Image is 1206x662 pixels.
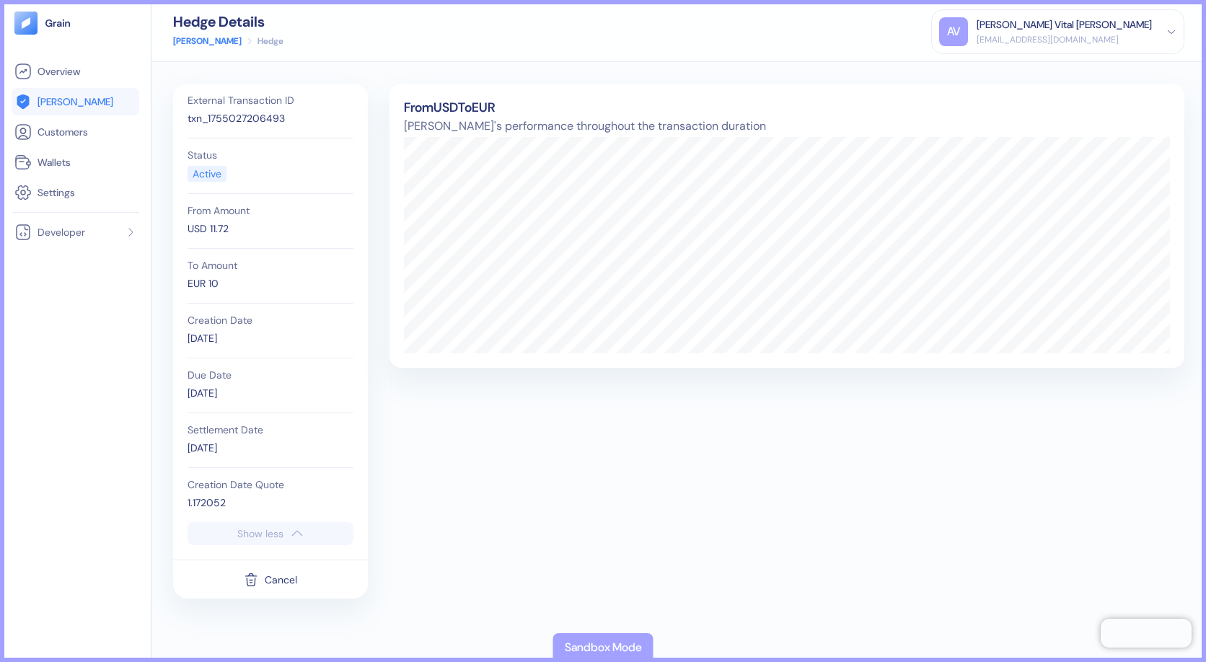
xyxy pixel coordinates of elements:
div: 1.172052 [188,495,353,511]
div: USD 11.72 [188,221,353,237]
div: Cancel [265,575,297,585]
a: Wallets [14,154,136,171]
img: logo [45,18,71,28]
img: logo-tablet-V2.svg [14,12,38,35]
button: Show less [188,522,353,545]
a: Overview [14,63,136,80]
div: Show less [237,529,283,539]
span: Overview [38,64,80,79]
div: AV [939,17,968,46]
iframe: Chatra live chat [1101,619,1192,648]
div: To Amount [188,260,353,270]
span: Settings [38,185,75,200]
div: Creation Date [188,315,353,325]
span: Customers [38,125,88,139]
div: [DATE] [188,386,353,401]
div: EUR 10 [188,276,353,291]
div: [PERSON_NAME] Vital [PERSON_NAME] [977,17,1152,32]
a: [PERSON_NAME] [14,93,136,110]
div: Sandbox Mode [565,639,642,656]
div: From Amount [188,206,353,216]
span: Developer [38,225,85,239]
span: [PERSON_NAME] [38,94,113,109]
a: Settings [14,184,136,201]
div: [DATE] [188,331,353,346]
a: Customers [14,123,136,141]
span: [PERSON_NAME]'s performance throughout the transaction duration [404,118,1170,135]
div: Creation Date Quote [188,480,353,490]
button: Cancel [244,566,297,593]
span: Wallets [38,155,71,169]
div: Status [188,150,353,160]
div: Active [193,167,221,182]
a: [PERSON_NAME] [173,35,242,48]
div: Hedge Details [173,14,283,29]
div: Settlement Date [188,425,353,435]
div: External Transaction ID [188,95,353,105]
div: From USD To EUR [404,98,1170,118]
div: [DATE] [188,441,353,456]
div: [EMAIL_ADDRESS][DOMAIN_NAME] [977,33,1152,46]
div: Due Date [188,370,353,380]
div: txn_1755027206493 [188,111,353,126]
